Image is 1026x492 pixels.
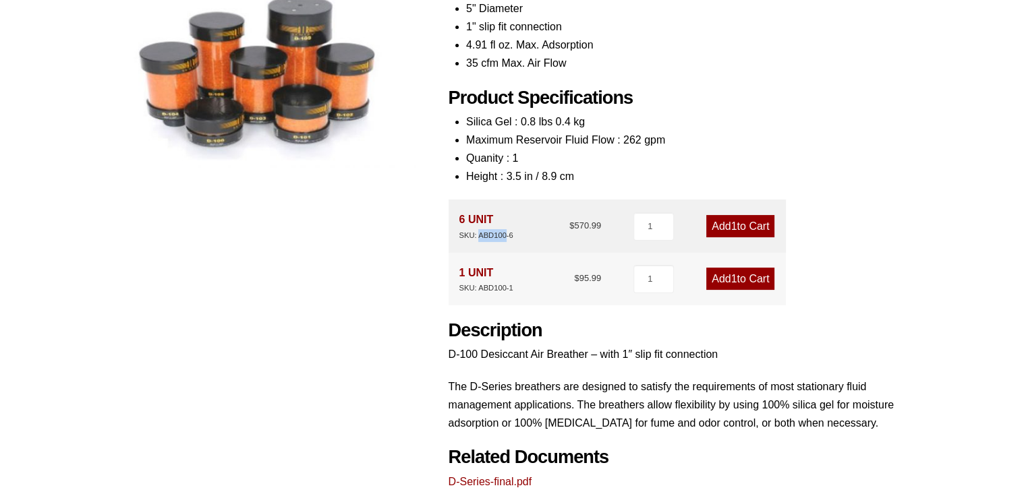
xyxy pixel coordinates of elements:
p: The D-Series breathers are designed to satisfy the requirements of most stationary fluid manageme... [449,377,918,433]
li: 35 cfm Max. Air Flow [466,54,918,72]
li: 1" slip fit connection [466,18,918,36]
li: Maximum Reservoir Fluid Flow : 262 gpm [466,131,918,149]
span: 1 [731,220,737,232]
h2: Product Specifications [449,87,918,109]
p: D-100 Desiccant Air Breather – with 1″ slip fit connection [449,345,918,363]
span: $ [574,273,579,283]
span: $ [569,220,574,230]
li: Quanity : 1 [466,149,918,167]
a: Add1to Cart [706,215,774,237]
a: Add1to Cart [706,268,774,290]
bdi: 570.99 [569,220,601,230]
bdi: 95.99 [574,273,601,283]
div: SKU: ABD100-1 [459,282,513,295]
div: 1 UNIT [459,264,513,295]
div: 6 UNIT [459,210,513,241]
a: D-Series-final.pdf [449,476,532,487]
span: 1 [731,273,737,284]
li: Silica Gel : 0.8 lbs 0.4 kg [466,113,918,131]
div: SKU: ABD100-6 [459,229,513,242]
li: 4.91 fl oz. Max. Adsorption [466,36,918,54]
h2: Description [449,319,918,342]
li: Height : 3.5 in / 8.9 cm [466,167,918,185]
